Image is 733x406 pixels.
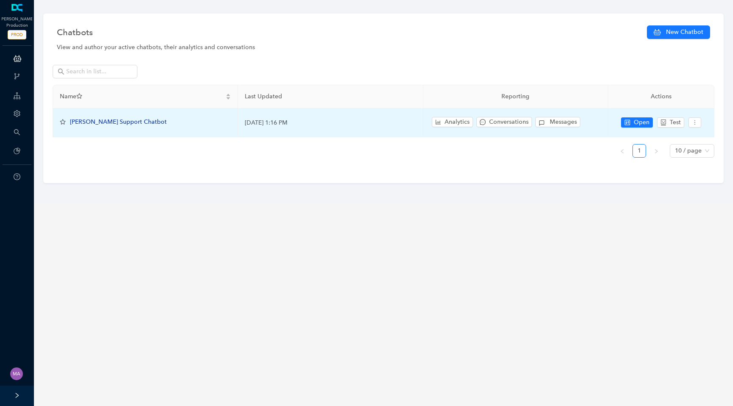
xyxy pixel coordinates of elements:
[632,144,646,158] li: 1
[670,118,681,127] span: Test
[57,25,93,39] span: Chatbots
[621,117,653,128] button: controlOpen
[60,92,224,101] span: Name
[76,93,82,99] span: star
[66,67,126,76] input: Search in list...
[238,108,423,137] td: [DATE] 1:16 PM
[666,28,703,37] span: New Chatbot
[633,145,646,157] a: 1
[608,85,714,108] th: Actions
[14,147,20,154] span: pie-chart
[60,119,66,125] span: star
[647,25,710,39] button: New Chatbot
[8,30,26,39] span: PROD
[14,73,20,80] span: branches
[692,120,698,125] span: more
[624,120,630,125] span: control
[660,120,666,125] span: robot
[688,117,701,128] button: more
[238,85,423,108] th: Last Updated
[649,144,663,158] button: right
[70,118,167,125] span: [PERSON_NAME] Support Chatbot
[489,117,529,127] span: Conversations
[435,119,441,125] span: bar-chart
[480,119,486,125] span: message
[445,117,470,127] span: Analytics
[657,117,684,128] button: robotTest
[10,367,23,380] img: 261dd2395eed1481b052019273ba48bf
[57,43,710,52] div: View and author your active chatbots, their analytics and conversations
[535,117,580,127] button: Messages
[675,145,709,157] span: 10 / page
[14,173,20,180] span: question-circle
[58,68,64,75] span: search
[649,144,663,158] li: Next Page
[432,117,473,127] button: bar-chartAnalytics
[476,117,532,127] button: messageConversations
[654,149,659,154] span: right
[634,118,649,127] span: Open
[615,144,629,158] li: Previous Page
[550,117,577,127] span: Messages
[14,129,20,136] span: search
[14,110,20,117] span: setting
[615,144,629,158] button: left
[620,149,625,154] span: left
[423,85,608,108] th: Reporting
[670,144,714,158] div: Page Size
